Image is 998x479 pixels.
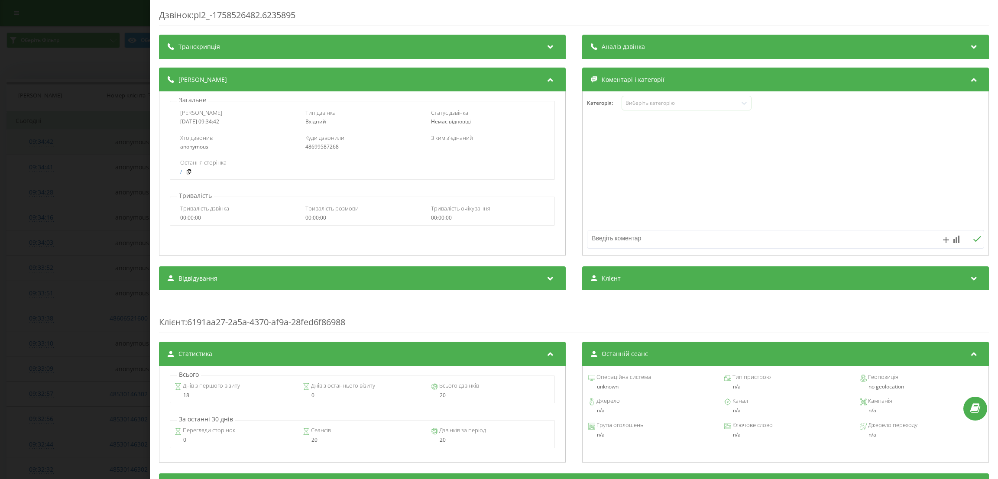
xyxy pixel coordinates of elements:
span: Клієнт [159,316,185,328]
span: Джерело [595,397,620,405]
span: [PERSON_NAME] [180,109,222,117]
span: Операційна система [595,373,651,382]
span: Клієнт [602,274,621,283]
h4: Категорія : [587,100,622,106]
p: За останні 30 днів [177,415,235,424]
div: 0 [175,437,294,443]
div: : 6191aa27-2a5a-4370-af9a-28fed6f86988 [159,299,989,333]
div: n/a [724,408,847,414]
div: n/a [724,384,847,390]
div: 0 [303,392,422,398]
div: n/a [588,408,711,414]
div: n/a [724,432,847,438]
span: Відвідування [178,274,217,283]
a: / [180,169,181,175]
span: Тип пристрою [731,373,770,382]
span: Канал [731,397,748,405]
span: Днів з першого візиту [181,382,240,390]
span: Останній сеанс [602,350,648,358]
div: Дзвінок : pl2_-1758526482.6235895 [159,9,989,26]
div: n/a [860,408,983,414]
p: Всього [177,370,201,379]
span: Геопозиція [867,373,898,382]
div: anonymous [180,144,294,150]
span: Ключове слово [731,421,772,430]
span: Немає відповіді [431,118,470,125]
span: [PERSON_NAME] [178,75,227,84]
span: Аналіз дзвінка [602,42,645,51]
span: Статус дзвінка [431,109,468,117]
div: 20 [431,437,550,443]
span: Вхідний [305,118,326,125]
div: unknown [588,384,711,390]
div: [DATE] 09:34:42 [180,119,294,125]
span: Всього дзвінків [437,382,479,390]
span: Остання сторінка [180,159,226,166]
span: Тривалість дзвінка [180,204,229,212]
div: 18 [175,392,294,398]
div: - [431,144,544,150]
span: Тип дзвінка [305,109,336,117]
span: Днів з останнього візиту [310,382,375,390]
span: Транскрипція [178,42,220,51]
span: Джерело переходу [867,421,917,430]
div: Виберіть категорію [625,100,733,107]
span: Група оголошень [595,421,643,430]
span: Сеансів [310,426,331,435]
div: 00:00:00 [305,215,419,221]
span: Куди дзвонили [305,134,344,142]
span: Хто дзвонив [180,134,212,142]
div: n/a [868,432,983,438]
div: 00:00:00 [431,215,544,221]
span: Дзвінків за період [437,426,486,435]
span: Тривалість очікування [431,204,490,212]
span: Кампанія [867,397,892,405]
span: Перегляди сторінок [181,426,235,435]
span: Коментарі і категорії [602,75,664,84]
div: 48699587268 [305,144,419,150]
p: Тривалість [177,191,214,200]
div: 20 [431,392,550,398]
p: Загальне [177,96,208,104]
div: no geolocation [860,384,983,390]
span: З ким з'єднаний [431,134,473,142]
div: 20 [303,437,422,443]
span: Статистика [178,350,212,358]
span: Тривалість розмови [305,204,359,212]
div: 00:00:00 [180,215,294,221]
div: n/a [588,432,711,438]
